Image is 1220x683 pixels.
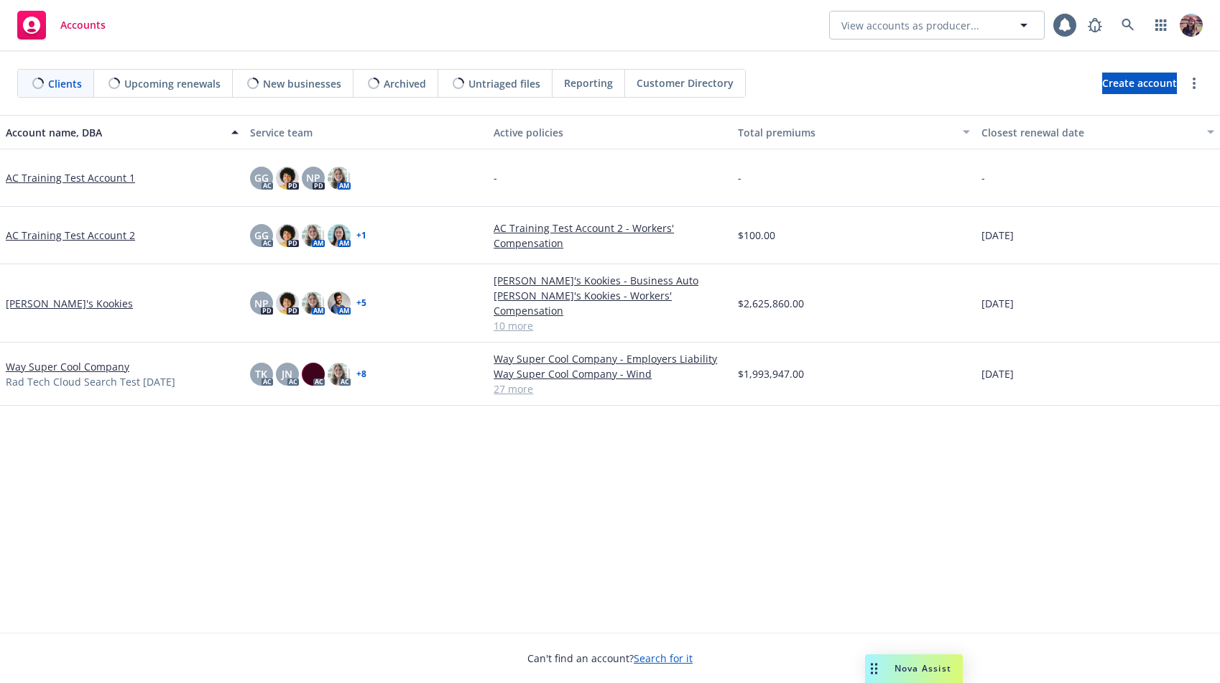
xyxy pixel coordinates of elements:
[384,76,426,91] span: Archived
[1186,75,1203,92] a: more
[494,288,726,318] a: [PERSON_NAME]'s Kookies - Workers' Compensation
[738,228,775,243] span: $100.00
[1102,70,1177,97] span: Create account
[302,363,325,386] img: photo
[328,292,351,315] img: photo
[250,125,483,140] div: Service team
[981,228,1014,243] span: [DATE]
[895,662,951,674] span: Nova Assist
[244,115,489,149] button: Service team
[981,366,1014,381] span: [DATE]
[6,374,175,389] span: Rad Tech Cloud Search Test [DATE]
[865,654,883,683] div: Drag to move
[48,76,82,91] span: Clients
[738,170,741,185] span: -
[282,366,292,381] span: JN
[494,318,726,333] a: 10 more
[328,224,351,247] img: photo
[276,292,299,315] img: photo
[6,228,135,243] a: AC Training Test Account 2
[468,76,540,91] span: Untriaged files
[865,654,963,683] button: Nova Assist
[1180,14,1203,37] img: photo
[981,296,1014,311] span: [DATE]
[738,366,804,381] span: $1,993,947.00
[306,170,320,185] span: NP
[738,296,804,311] span: $2,625,860.00
[1147,11,1175,40] a: Switch app
[302,224,325,247] img: photo
[732,115,976,149] button: Total premiums
[276,167,299,190] img: photo
[494,366,726,381] a: Way Super Cool Company - Wind
[976,115,1220,149] button: Closest renewal date
[254,296,269,311] span: NP
[356,370,366,378] a: + 8
[829,11,1045,40] button: View accounts as producer...
[328,167,351,190] img: photo
[124,76,221,91] span: Upcoming renewals
[1114,11,1142,40] a: Search
[494,351,726,366] a: Way Super Cool Company - Employers Liability
[11,5,111,45] a: Accounts
[494,220,726,251] a: AC Training Test Account 2 - Workers' Compensation
[1102,73,1177,94] a: Create account
[494,381,726,396] a: 27 more
[637,75,734,90] span: Customer Directory
[6,296,133,311] a: [PERSON_NAME]'s Kookies
[254,170,269,185] span: GG
[60,19,106,31] span: Accounts
[254,228,269,243] span: GG
[527,651,693,666] span: Can't find an account?
[356,299,366,307] a: + 5
[981,170,985,185] span: -
[494,170,497,185] span: -
[738,125,955,140] div: Total premiums
[488,115,732,149] button: Active policies
[564,75,613,90] span: Reporting
[1081,11,1109,40] a: Report a Bug
[263,76,341,91] span: New businesses
[841,18,979,33] span: View accounts as producer...
[494,125,726,140] div: Active policies
[302,292,325,315] img: photo
[6,125,223,140] div: Account name, DBA
[494,273,726,288] a: [PERSON_NAME]'s Kookies - Business Auto
[276,224,299,247] img: photo
[255,366,267,381] span: TK
[981,125,1198,140] div: Closest renewal date
[6,359,129,374] a: Way Super Cool Company
[6,170,135,185] a: AC Training Test Account 1
[634,651,693,665] a: Search for it
[328,363,351,386] img: photo
[356,231,366,240] a: + 1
